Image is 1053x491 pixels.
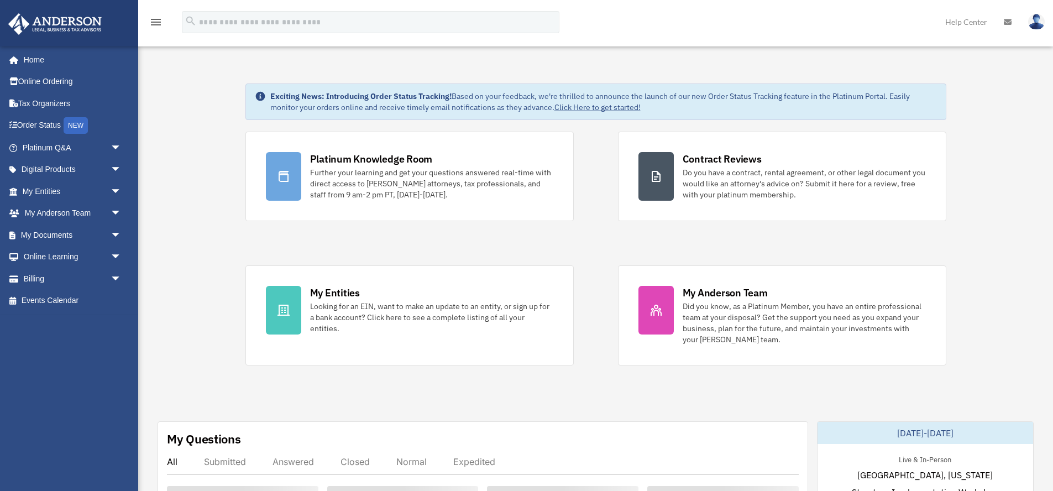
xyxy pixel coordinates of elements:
span: [GEOGRAPHIC_DATA], [US_STATE] [857,468,993,482]
a: Order StatusNEW [8,114,138,137]
div: Looking for an EIN, want to make an update to an entity, or sign up for a bank account? Click her... [310,301,553,334]
div: Expedited [453,456,495,467]
strong: Exciting News: Introducing Order Status Tracking! [270,91,452,101]
div: Normal [396,456,427,467]
a: Platinum Q&Aarrow_drop_down [8,137,138,159]
img: Anderson Advisors Platinum Portal [5,13,105,35]
div: Live & In-Person [890,453,960,464]
a: My Documentsarrow_drop_down [8,224,138,246]
a: My Anderson Teamarrow_drop_down [8,202,138,224]
div: Platinum Knowledge Room [310,152,433,166]
span: arrow_drop_down [111,159,133,181]
span: arrow_drop_down [111,224,133,247]
span: arrow_drop_down [111,268,133,290]
div: Submitted [204,456,246,467]
a: My Anderson Team Did you know, as a Platinum Member, you have an entire professional team at your... [618,265,946,365]
a: Tax Organizers [8,92,138,114]
div: My Entities [310,286,360,300]
span: arrow_drop_down [111,246,133,269]
a: Online Learningarrow_drop_down [8,246,138,268]
a: Contract Reviews Do you have a contract, rental agreement, or other legal document you would like... [618,132,946,221]
a: Events Calendar [8,290,138,312]
a: Digital Productsarrow_drop_down [8,159,138,181]
i: search [185,15,197,27]
i: menu [149,15,163,29]
a: menu [149,19,163,29]
a: Online Ordering [8,71,138,93]
div: My Anderson Team [683,286,768,300]
div: Closed [340,456,370,467]
div: NEW [64,117,88,134]
span: arrow_drop_down [111,137,133,159]
img: User Pic [1028,14,1045,30]
div: Answered [273,456,314,467]
a: Click Here to get started! [554,102,641,112]
div: Further your learning and get your questions answered real-time with direct access to [PERSON_NAM... [310,167,553,200]
a: Platinum Knowledge Room Further your learning and get your questions answered real-time with dire... [245,132,574,221]
a: Billingarrow_drop_down [8,268,138,290]
div: Did you know, as a Platinum Member, you have an entire professional team at your disposal? Get th... [683,301,926,345]
span: arrow_drop_down [111,202,133,225]
div: My Questions [167,431,241,447]
div: Based on your feedback, we're thrilled to announce the launch of our new Order Status Tracking fe... [270,91,937,113]
div: [DATE]-[DATE] [818,422,1033,444]
a: My Entitiesarrow_drop_down [8,180,138,202]
div: All [167,456,177,467]
a: My Entities Looking for an EIN, want to make an update to an entity, or sign up for a bank accoun... [245,265,574,365]
div: Contract Reviews [683,152,762,166]
div: Do you have a contract, rental agreement, or other legal document you would like an attorney's ad... [683,167,926,200]
a: Home [8,49,133,71]
span: arrow_drop_down [111,180,133,203]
